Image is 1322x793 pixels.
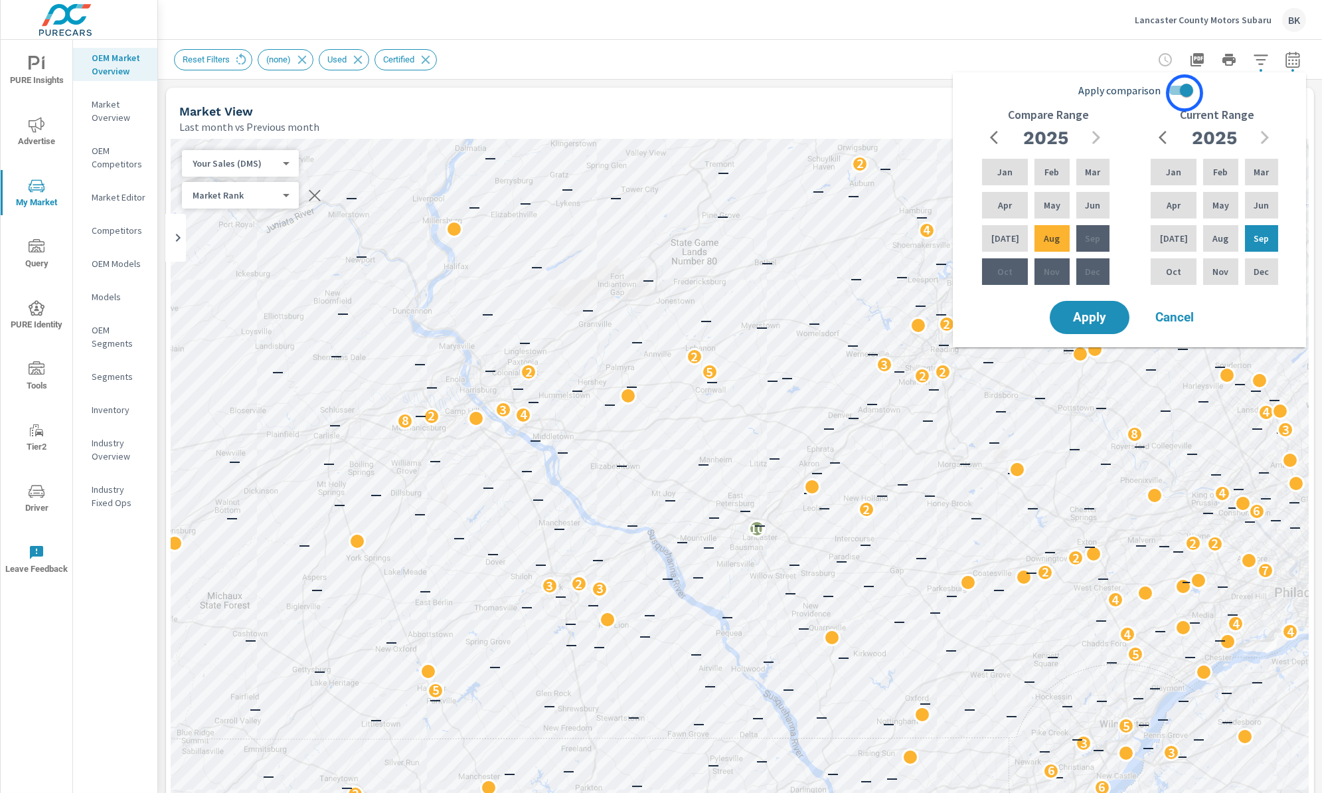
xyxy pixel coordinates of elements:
[1160,402,1171,418] p: —
[998,199,1012,212] p: Apr
[1131,646,1139,662] p: 5
[1008,108,1089,122] h6: Compare Range
[697,456,708,472] p: —
[706,364,713,380] p: 5
[823,587,834,603] p: —
[575,576,582,592] p: 2
[298,537,309,553] p: —
[314,663,325,679] p: —
[5,422,68,455] span: Tier2
[928,381,940,396] p: —
[1158,537,1169,553] p: —
[1189,535,1197,551] p: 2
[1286,624,1293,640] p: 4
[706,373,718,389] p: —
[836,553,847,569] p: —
[414,407,426,423] p: —
[691,349,698,365] p: 2
[487,545,499,561] p: —
[1248,46,1274,73] button: Apply Filters
[73,48,157,81] div: OEM Market Overview
[997,165,1013,179] p: Jan
[329,416,341,432] p: —
[596,580,603,596] p: 3
[1270,511,1281,527] p: —
[226,509,238,525] p: —
[1244,513,1256,529] p: —
[1210,466,1222,482] p: —
[1034,389,1046,405] p: —
[1187,445,1198,461] p: —
[769,450,780,466] p: —
[565,615,576,631] p: —
[175,54,238,64] span: Reset Filters
[959,455,971,471] p: —
[1166,165,1181,179] p: Jan
[661,570,673,586] p: —
[625,378,637,394] p: —
[179,119,319,135] p: Last month vs Previous month
[918,368,926,384] p: 2
[1007,464,1019,480] p: —
[916,549,927,565] p: —
[1063,311,1116,323] span: Apply
[1023,126,1068,149] h2: 2025
[604,396,615,412] p: —
[519,334,531,350] p: —
[521,462,533,478] p: —
[863,577,874,593] p: —
[426,379,437,395] p: —
[1085,165,1100,179] p: Mar
[708,509,719,525] p: —
[556,444,568,460] p: —
[5,300,68,333] span: PURE Identity
[1289,519,1300,535] p: —
[337,305,348,321] p: —
[73,433,157,466] div: Industry Overview
[92,323,147,350] p: OEM Segments
[1253,503,1260,519] p: 6
[1258,464,1269,480] p: —
[245,632,256,648] p: —
[1262,404,1270,420] p: 4
[345,189,357,205] p: —
[704,677,715,693] p: —
[762,653,774,669] p: —
[946,587,957,603] p: —
[374,49,437,70] div: Certified
[1180,108,1254,122] h6: Current Range
[851,270,862,286] p: —
[521,598,532,614] p: —
[529,432,540,448] p: —
[677,533,688,549] p: —
[627,517,638,533] p: —
[1189,614,1200,630] p: —
[1084,538,1096,554] p: —
[5,545,68,577] span: Leave Feedback
[803,484,815,500] p: —
[482,306,493,321] p: —
[1227,606,1238,622] p: —
[179,104,253,118] h5: Market View
[182,157,288,170] div: Your Sales (DMS)
[1214,358,1225,374] p: —
[1288,493,1299,509] p: —
[1240,335,1251,351] p: —
[1212,232,1228,245] p: Aug
[631,333,643,349] p: —
[750,521,764,537] p: 10
[639,628,651,644] p: —
[991,232,1019,245] p: [DATE]
[1044,265,1060,278] p: Nov
[838,649,849,665] p: —
[453,529,464,545] p: —
[554,588,566,604] p: —
[997,265,1013,278] p: Oct
[692,569,703,584] p: —
[1046,648,1058,664] p: —
[982,353,993,369] p: —
[665,491,676,507] p: —
[1282,8,1306,32] div: BK
[1213,165,1228,179] p: Feb
[916,209,927,224] p: —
